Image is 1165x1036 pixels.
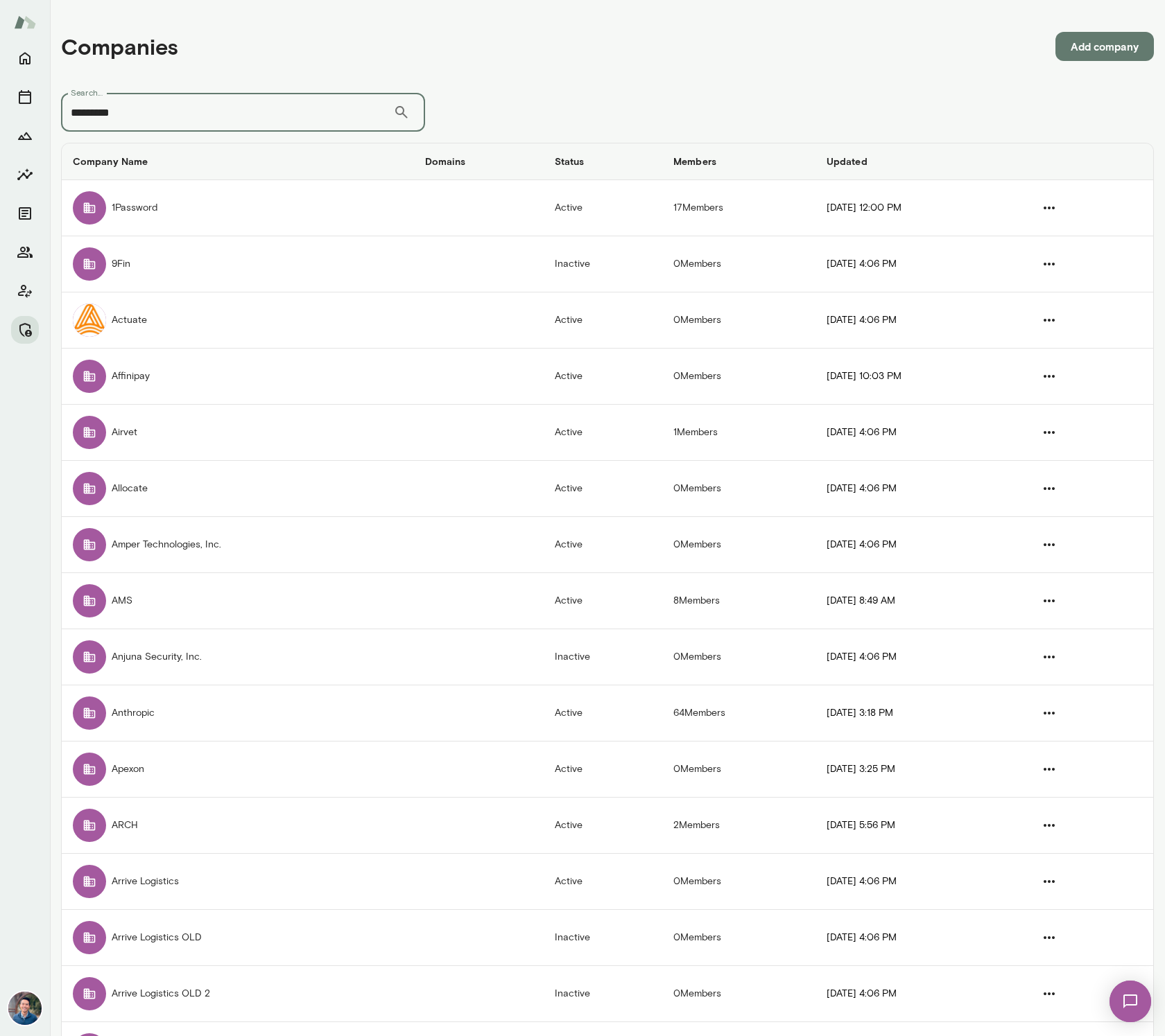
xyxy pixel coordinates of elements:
td: Anjuna Security, Inc. [62,629,414,685]
td: [DATE] 4:06 PM [815,854,1016,910]
td: 0 Members [662,349,815,405]
td: Active [544,405,662,461]
td: Active [544,854,662,910]
td: [DATE] 4:06 PM [815,910,1016,966]
td: ARCH [62,798,414,854]
h6: Members [673,155,804,168]
td: Amper Technologies, Inc. [62,517,414,573]
td: AMS [62,573,414,629]
td: Active [544,798,662,854]
td: Apexon [62,741,414,798]
td: Active [544,180,662,236]
h6: Updated [827,155,1005,168]
button: Manage [11,316,39,344]
td: Anthropic [62,685,414,741]
td: 0 Members [662,910,815,966]
td: Airvet [62,405,414,461]
td: Active [544,349,662,405]
button: Client app [11,277,39,305]
button: Insights [11,161,39,188]
td: Arrive Logistics [62,854,414,910]
td: Active [544,573,662,629]
td: [DATE] 3:18 PM [815,685,1016,741]
td: Inactive [544,236,662,292]
td: [DATE] 12:00 PM [815,180,1016,236]
button: Documents [11,200,39,227]
td: Inactive [544,966,662,1022]
td: 1Password [62,180,414,236]
td: Active [544,685,662,741]
label: Search... [71,87,103,98]
h4: Companies [61,33,178,60]
td: 0 Members [662,461,815,517]
td: Active [544,741,662,798]
td: Active [544,517,662,573]
button: Members [11,238,39,266]
td: Arrive Logistics OLD 2 [62,966,414,1022]
img: Mento [14,9,36,35]
td: 17 Members [662,180,815,236]
td: 8 Members [662,573,815,629]
td: [DATE] 4:06 PM [815,461,1016,517]
button: Home [11,44,39,72]
td: 1 Members [662,405,815,461]
td: Arrive Logistics OLD [62,910,414,966]
td: [DATE] 8:49 AM [815,573,1016,629]
td: Actuate [62,292,414,349]
td: 64 Members [662,685,815,741]
td: [DATE] 4:06 PM [815,629,1016,685]
td: 0 Members [662,741,815,798]
td: 0 Members [662,236,815,292]
td: [DATE] 4:06 PM [815,292,1016,349]
td: 2 Members [662,798,815,854]
img: Alex Yu [8,992,42,1025]
td: 0 Members [662,854,815,910]
td: Active [544,461,662,517]
td: 0 Members [662,966,815,1022]
td: [DATE] 4:06 PM [815,405,1016,461]
td: [DATE] 10:03 PM [815,349,1016,405]
td: Affinipay [62,349,414,405]
td: Allocate [62,461,414,517]
td: Inactive [544,910,662,966]
h6: Company Name [73,155,403,168]
button: Sessions [11,83,39,111]
h6: Domains [425,155,533,168]
button: Add company [1055,32,1154,61]
td: 0 Members [662,292,815,349]
button: Growth Plan [11,122,39,150]
td: [DATE] 4:06 PM [815,517,1016,573]
td: [DATE] 5:56 PM [815,798,1016,854]
td: [DATE] 3:25 PM [815,741,1016,798]
h6: Status [555,155,651,168]
td: 0 Members [662,629,815,685]
td: 0 Members [662,517,815,573]
td: Inactive [544,629,662,685]
td: Active [544,292,662,349]
td: [DATE] 4:06 PM [815,236,1016,292]
td: 9Fin [62,236,414,292]
td: [DATE] 4:06 PM [815,966,1016,1022]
